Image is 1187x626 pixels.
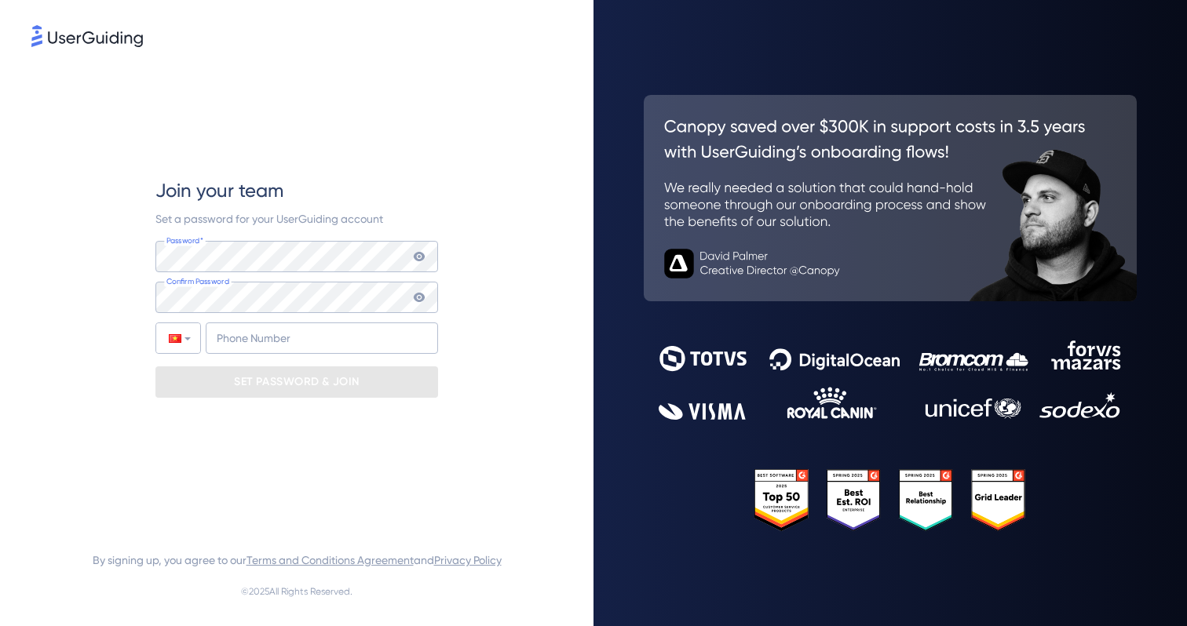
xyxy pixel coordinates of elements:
img: 8faab4ba6bc7696a72372aa768b0286c.svg [31,25,143,47]
div: Vietnam: + 84 [156,323,200,353]
img: 9302ce2ac39453076f5bc0f2f2ca889b.svg [659,340,1122,420]
img: 26c0aa7c25a843aed4baddd2b5e0fa68.svg [644,95,1137,301]
a: Privacy Policy [434,554,502,566]
p: SET PASSWORD & JOIN [234,369,360,395]
a: Terms and Conditions Agreement [247,554,414,566]
span: By signing up, you agree to our and [93,551,502,570]
img: 25303e33045975176eb484905ab012ff.svg [754,469,1025,531]
span: © 2025 All Rights Reserved. [241,582,352,601]
span: Set a password for your UserGuiding account [155,213,383,225]
span: Join your team [155,178,283,203]
input: Phone Number [206,322,438,354]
